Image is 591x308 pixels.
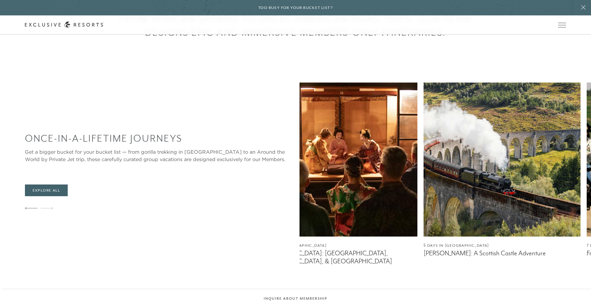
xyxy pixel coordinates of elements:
[260,243,417,249] figcaption: 11 Days in [GEOGRAPHIC_DATA]
[558,23,566,27] button: Open navigation
[25,148,294,163] div: Get a bigger bucket for your bucket list — from gorilla trekking in [GEOGRAPHIC_DATA] to an Aroun...
[260,249,417,265] figcaption: [GEOGRAPHIC_DATA]: [GEOGRAPHIC_DATA], [GEOGRAPHIC_DATA], & [GEOGRAPHIC_DATA]
[258,5,333,11] h6: Too busy for your bucket list?
[585,302,591,308] iframe: Qualified Messenger
[25,184,68,196] a: Explore All
[424,249,581,257] figcaption: [PERSON_NAME]: A Scottish Castle Adventure
[424,243,581,249] figcaption: 5 Days in [GEOGRAPHIC_DATA]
